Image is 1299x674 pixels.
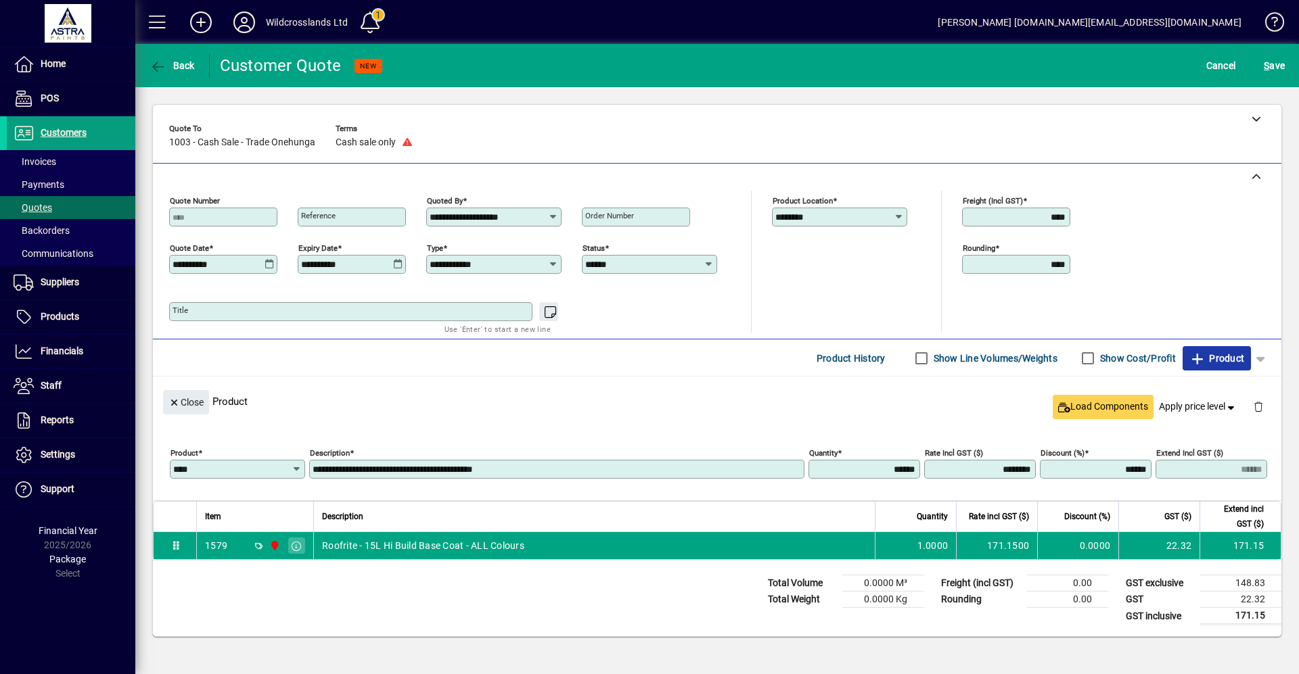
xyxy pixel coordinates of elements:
mat-label: Type [427,243,443,253]
span: NEW [360,62,377,70]
a: Suppliers [7,266,135,299]
td: Total Weight [761,592,842,608]
mat-label: Quote date [170,243,209,253]
td: GST exclusive [1119,575,1200,592]
label: Show Cost/Profit [1097,352,1176,365]
a: Reports [7,404,135,437]
span: S [1264,60,1269,71]
span: Cash sale only [336,137,396,148]
span: Support [41,483,74,494]
a: Support [7,473,135,506]
div: 171.1500 [965,539,1029,552]
button: Add [179,10,223,34]
a: Home [7,47,135,81]
button: Save [1260,53,1288,78]
td: 171.15 [1200,608,1281,625]
span: Quotes [14,202,52,213]
a: Staff [7,369,135,403]
a: Products [7,300,135,334]
span: Load Components [1058,400,1148,414]
mat-label: Discount (%) [1041,448,1085,458]
td: Rounding [934,592,1027,608]
mat-label: Order number [585,211,634,220]
span: Customers [41,127,87,138]
span: Products [41,311,79,322]
div: 1579 [205,539,227,552]
mat-label: Freight (incl GST) [963,196,1023,206]
mat-label: Quoted by [427,196,463,206]
mat-label: Expiry date [298,243,338,253]
mat-label: Product location [773,196,833,206]
div: [PERSON_NAME] [DOMAIN_NAME][EMAIL_ADDRESS][DOMAIN_NAME] [938,11,1241,33]
span: Invoices [14,156,56,167]
span: Product [1189,347,1244,369]
label: Show Line Volumes/Weights [931,352,1057,365]
mat-label: Quote number [170,196,220,206]
a: Settings [7,438,135,472]
td: 0.0000 [1037,532,1118,559]
td: GST [1119,592,1200,608]
span: 1003 - Cash Sale - Trade Onehunga [169,137,315,148]
td: 0.00 [1027,575,1108,592]
mat-label: Status [583,243,605,253]
button: Delete [1242,390,1275,423]
span: Suppliers [41,276,79,287]
span: Settings [41,449,75,460]
td: 0.0000 Kg [842,592,924,608]
button: Apply price level [1154,395,1243,419]
button: Back [146,53,198,78]
div: Customer Quote [220,55,342,76]
span: Product History [817,347,886,369]
mat-label: Rounding [963,243,995,253]
span: Package [49,554,86,564]
span: Quantity [917,509,948,524]
span: Home [41,58,66,69]
span: 1.0000 [917,539,949,552]
mat-hint: Use 'Enter' to start a new line [445,321,551,337]
span: Close [168,391,204,414]
mat-label: Title [173,306,188,315]
span: POS [41,93,59,103]
td: 148.83 [1200,575,1281,592]
td: 171.15 [1200,532,1281,559]
button: Load Components [1053,395,1154,419]
mat-label: Description [310,448,350,458]
span: Description [322,509,363,524]
span: Onehunga [266,538,281,553]
app-page-header-button: Close [160,395,212,408]
app-page-header-button: Back [135,53,210,78]
td: GST inclusive [1119,608,1200,625]
app-page-header-button: Delete [1242,400,1275,412]
span: Roofrite - 15L Hi Build Base Coat - ALL Colours [322,539,524,552]
mat-label: Extend incl GST ($) [1156,448,1223,458]
a: Knowledge Base [1255,3,1282,47]
td: 22.32 [1200,592,1281,608]
button: Cancel [1203,53,1239,78]
button: Product History [811,346,891,370]
mat-label: Product [170,448,198,458]
span: ave [1264,55,1285,76]
mat-label: Rate incl GST ($) [925,448,983,458]
span: Payments [14,179,64,190]
a: Financials [7,335,135,368]
span: GST ($) [1164,509,1191,524]
a: Payments [7,173,135,196]
a: Invoices [7,150,135,173]
div: Wildcrosslands Ltd [266,11,348,33]
span: Reports [41,414,74,425]
td: Freight (incl GST) [934,575,1027,592]
span: Staff [41,380,62,391]
span: Communications [14,248,93,259]
a: POS [7,82,135,116]
td: 22.32 [1118,532,1200,559]
mat-label: Quantity [809,448,838,458]
a: Quotes [7,196,135,219]
span: Back [150,60,195,71]
div: Product [153,377,1281,426]
span: Financial Year [39,525,97,536]
button: Product [1183,346,1251,370]
span: Apply price level [1159,400,1237,414]
span: Financials [41,345,83,356]
td: 0.0000 M³ [842,575,924,592]
td: Total Volume [761,575,842,592]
